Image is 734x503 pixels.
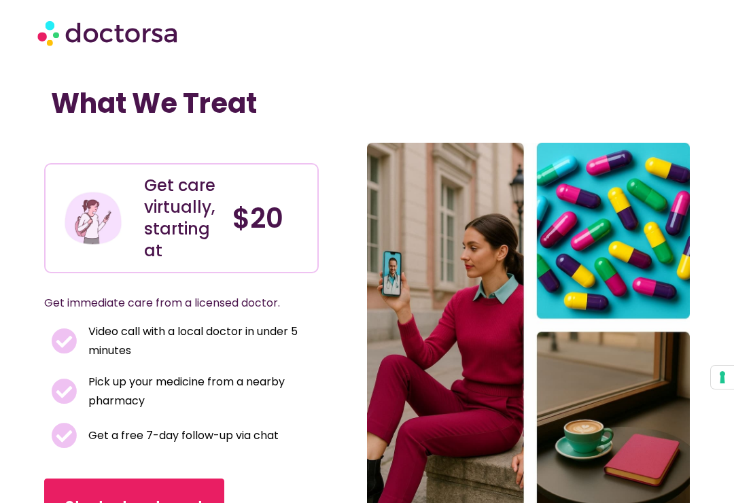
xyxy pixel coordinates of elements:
[51,133,255,150] iframe: Customer reviews powered by Trustpilot
[85,322,311,360] span: Video call with a local doctor in under 5 minutes
[711,366,734,389] button: Your consent preferences for tracking technologies
[85,426,279,445] span: Get a free 7-day follow-up via chat
[232,202,307,235] h4: $20
[144,175,219,262] div: Get care virtually, starting at
[85,372,311,411] span: Pick up your medicine from a nearby pharmacy
[63,188,123,248] img: Illustration depicting a young woman in a casual outfit, engaged with her smartphone. She has a p...
[51,87,312,120] h1: What We Treat
[44,294,286,313] p: Get immediate care from a licensed doctor.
